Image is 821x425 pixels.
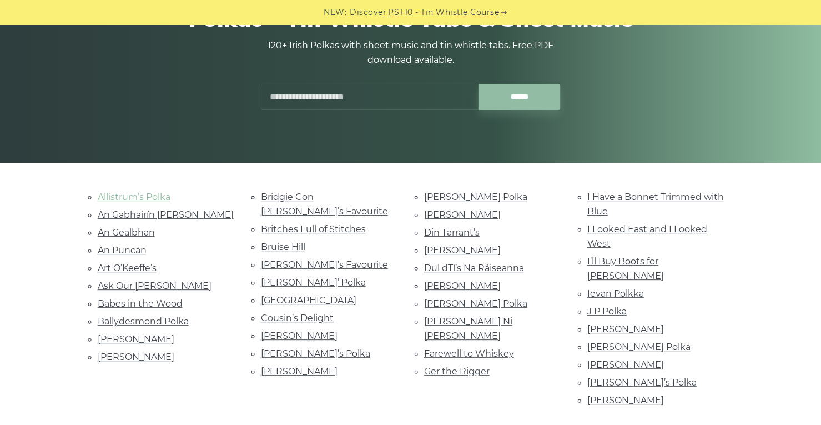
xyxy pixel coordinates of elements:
[424,316,512,341] a: [PERSON_NAME] Ni [PERSON_NAME]
[424,281,501,291] a: [PERSON_NAME]
[587,324,664,334] a: [PERSON_NAME]
[587,256,664,281] a: I’ll Buy Boots for [PERSON_NAME]
[98,245,147,256] a: An Puncán
[587,395,664,406] a: [PERSON_NAME]
[388,6,499,19] a: PST10 - Tin Whistle Course
[587,359,664,370] a: [PERSON_NAME]
[98,352,174,362] a: [PERSON_NAME]
[587,192,724,217] a: I Have a Bonnet Trimmed with Blue
[424,298,527,309] a: [PERSON_NAME] Polka
[98,334,174,344] a: [PERSON_NAME]
[261,331,338,341] a: [PERSON_NAME]
[587,342,691,352] a: [PERSON_NAME] Polka
[424,366,490,377] a: Ger the Rigger
[98,263,157,273] a: Art O’Keeffe’s
[587,224,707,249] a: I Looked East and I Looked West
[424,227,480,238] a: Din Tarrant’s
[587,377,697,388] a: [PERSON_NAME]’s Polka
[261,295,356,306] a: [GEOGRAPHIC_DATA]
[98,209,234,220] a: An Gabhairín [PERSON_NAME]
[261,313,334,323] a: Cousin’s Delight
[424,263,524,273] a: Dul dTí’s Na Ráiseanna
[98,5,724,32] h1: Polkas - Tin Whistle Tabs & Sheet Music
[98,298,183,309] a: Babes in the Wood
[424,209,501,220] a: [PERSON_NAME]
[350,6,386,19] span: Discover
[98,316,189,327] a: Ballydesmond Polka
[261,277,366,288] a: [PERSON_NAME]’ Polka
[587,288,644,299] a: Ievan Polkka
[587,306,627,317] a: J P Polka
[424,192,527,202] a: [PERSON_NAME] Polka
[261,259,388,270] a: [PERSON_NAME]’s Favourite
[424,348,514,359] a: Farewell to Whiskey
[324,6,346,19] span: NEW:
[261,366,338,377] a: [PERSON_NAME]
[261,242,305,252] a: Bruise Hill
[98,227,155,238] a: An Gealbhan
[261,224,366,234] a: Britches Full of Stitches
[424,245,501,256] a: [PERSON_NAME]
[261,348,370,359] a: [PERSON_NAME]’s Polka
[261,38,561,67] p: 120+ Irish Polkas with sheet music and tin whistle tabs. Free PDF download available.
[98,281,211,291] a: Ask Our [PERSON_NAME]
[98,192,170,202] a: Allistrum’s Polka
[261,192,388,217] a: Bridgie Con [PERSON_NAME]’s Favourite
